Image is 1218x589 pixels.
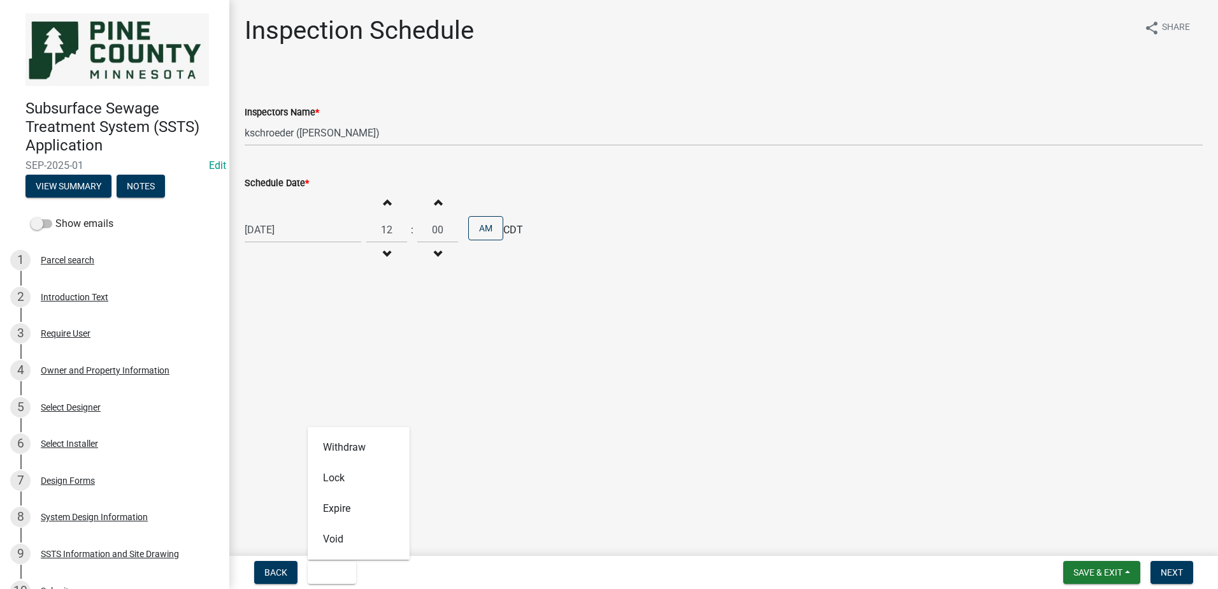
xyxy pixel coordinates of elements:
[25,182,111,193] wm-modal-confirm: Summary
[10,544,31,564] div: 9
[41,293,108,302] div: Introduction Text
[10,507,31,527] div: 8
[264,567,287,578] span: Back
[308,427,410,560] div: Void
[1161,567,1183,578] span: Next
[41,366,169,375] div: Owner and Property Information
[1162,20,1190,36] span: Share
[25,175,111,198] button: View Summary
[25,99,219,154] h4: Subsurface Sewage Treatment System (SSTS) Application
[366,217,407,243] input: Hours
[308,432,410,463] button: Withdraw
[1150,561,1193,584] button: Next
[10,250,31,270] div: 1
[25,13,209,86] img: Pine County, Minnesota
[41,439,98,448] div: Select Installer
[503,222,523,238] span: CDT
[245,179,309,188] label: Schedule Date
[10,470,31,491] div: 7
[254,561,297,584] button: Back
[41,549,179,558] div: SSTS Information and Site Drawing
[468,216,503,240] button: AM
[25,159,204,171] span: SEP-2025-01
[10,287,31,307] div: 2
[41,256,94,265] div: Parcel search
[245,15,474,46] h1: Inspection Schedule
[209,159,226,171] a: Edit
[308,561,356,584] button: Void
[117,175,165,198] button: Notes
[41,403,101,412] div: Select Designer
[10,397,31,418] div: 5
[31,216,113,231] label: Show emails
[308,493,410,524] button: Expire
[1144,20,1159,36] i: share
[245,217,361,243] input: mm/dd/yyyy
[407,222,417,238] div: :
[10,433,31,454] div: 6
[417,217,458,243] input: Minutes
[117,182,165,193] wm-modal-confirm: Notes
[245,108,319,117] label: Inspectors Name
[41,476,95,485] div: Design Forms
[318,567,338,578] span: Void
[10,360,31,381] div: 4
[308,524,410,555] button: Void
[41,513,148,521] div: System Design Information
[1073,567,1122,578] span: Save & Exit
[308,463,410,493] button: Lock
[209,159,226,171] wm-modal-confirm: Edit Application Number
[1134,15,1200,40] button: shareShare
[41,329,90,338] div: Require User
[1063,561,1140,584] button: Save & Exit
[10,323,31,344] div: 3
